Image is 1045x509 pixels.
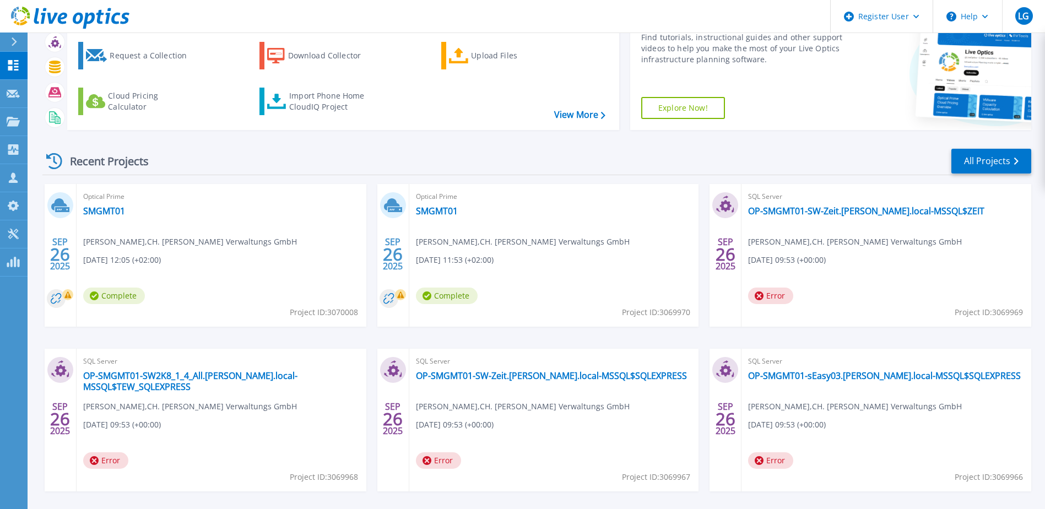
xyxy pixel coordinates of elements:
[748,236,962,248] span: [PERSON_NAME] , CH. [PERSON_NAME] Verwaltungs GmbH
[554,110,605,120] a: View More
[951,149,1031,174] a: All Projects
[416,205,458,216] a: SMGMT01
[83,452,128,469] span: Error
[748,452,793,469] span: Error
[748,191,1025,203] span: SQL Server
[641,32,846,65] div: Find tutorials, instructional guides and other support videos to help you make the most of your L...
[110,45,198,67] div: Request a Collection
[259,42,382,69] a: Download Collector
[50,234,71,274] div: SEP 2025
[622,306,690,318] span: Project ID: 3069970
[471,45,559,67] div: Upload Files
[383,414,403,424] span: 26
[622,471,690,483] span: Project ID: 3069967
[383,250,403,259] span: 26
[290,306,358,318] span: Project ID: 3070008
[83,419,161,431] span: [DATE] 09:53 (+00:00)
[78,88,201,115] a: Cloud Pricing Calculator
[290,471,358,483] span: Project ID: 3069968
[748,370,1021,381] a: OP-SMGMT01-sEasy03.[PERSON_NAME].local-MSSQL$SQLEXPRESS
[716,414,735,424] span: 26
[83,400,297,413] span: [PERSON_NAME] , CH. [PERSON_NAME] Verwaltungs GmbH
[748,205,984,216] a: OP-SMGMT01-SW-Zeit.[PERSON_NAME].local-MSSQL$ZEIT
[416,191,692,203] span: Optical Prime
[715,399,736,439] div: SEP 2025
[748,400,962,413] span: [PERSON_NAME] , CH. [PERSON_NAME] Verwaltungs GmbH
[108,90,196,112] div: Cloud Pricing Calculator
[716,250,735,259] span: 26
[83,254,161,266] span: [DATE] 12:05 (+02:00)
[42,148,164,175] div: Recent Projects
[50,399,71,439] div: SEP 2025
[1018,12,1029,20] span: LG
[289,90,375,112] div: Import Phone Home CloudIQ Project
[382,234,403,274] div: SEP 2025
[78,42,201,69] a: Request a Collection
[416,288,478,304] span: Complete
[83,370,360,392] a: OP-SMGMT01-SW2K8_1_4_All.[PERSON_NAME].local-MSSQL$TEW_SQLEXPRESS
[955,471,1023,483] span: Project ID: 3069966
[748,254,826,266] span: [DATE] 09:53 (+00:00)
[416,400,630,413] span: [PERSON_NAME] , CH. [PERSON_NAME] Verwaltungs GmbH
[83,236,297,248] span: [PERSON_NAME] , CH. [PERSON_NAME] Verwaltungs GmbH
[83,191,360,203] span: Optical Prime
[748,355,1025,367] span: SQL Server
[955,306,1023,318] span: Project ID: 3069969
[83,355,360,367] span: SQL Server
[416,419,494,431] span: [DATE] 09:53 (+00:00)
[416,236,630,248] span: [PERSON_NAME] , CH. [PERSON_NAME] Verwaltungs GmbH
[50,414,70,424] span: 26
[641,97,725,119] a: Explore Now!
[748,419,826,431] span: [DATE] 09:53 (+00:00)
[83,288,145,304] span: Complete
[715,234,736,274] div: SEP 2025
[441,42,564,69] a: Upload Files
[416,254,494,266] span: [DATE] 11:53 (+02:00)
[83,205,125,216] a: SMGMT01
[416,452,461,469] span: Error
[50,250,70,259] span: 26
[748,288,793,304] span: Error
[416,370,687,381] a: OP-SMGMT01-SW-Zeit.[PERSON_NAME].local-MSSQL$SQLEXPRESS
[382,399,403,439] div: SEP 2025
[416,355,692,367] span: SQL Server
[288,45,376,67] div: Download Collector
